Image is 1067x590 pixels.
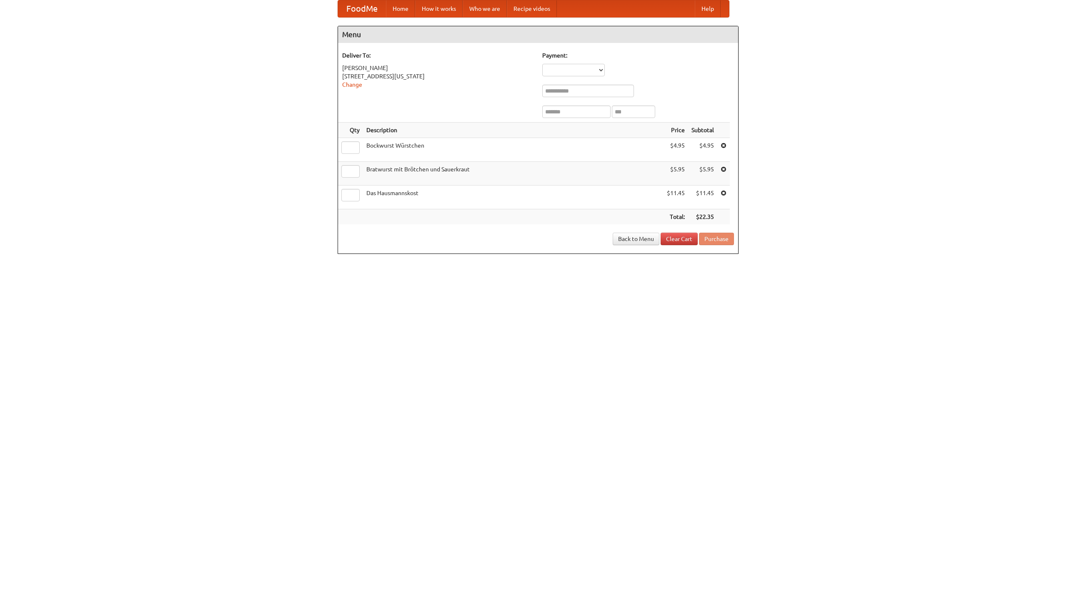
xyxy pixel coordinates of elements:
[415,0,463,17] a: How it works
[342,81,362,88] a: Change
[342,51,534,60] h5: Deliver To:
[338,0,386,17] a: FoodMe
[338,26,738,43] h4: Menu
[363,138,664,162] td: Bockwurst Würstchen
[342,72,534,80] div: [STREET_ADDRESS][US_STATE]
[688,209,717,225] th: $22.35
[342,64,534,72] div: [PERSON_NAME]
[664,138,688,162] td: $4.95
[542,51,734,60] h5: Payment:
[664,186,688,209] td: $11.45
[664,123,688,138] th: Price
[613,233,659,245] a: Back to Menu
[338,123,363,138] th: Qty
[363,162,664,186] td: Bratwurst mit Brötchen und Sauerkraut
[363,123,664,138] th: Description
[661,233,698,245] a: Clear Cart
[363,186,664,209] td: Das Hausmannskost
[688,162,717,186] td: $5.95
[688,138,717,162] td: $4.95
[688,123,717,138] th: Subtotal
[664,209,688,225] th: Total:
[463,0,507,17] a: Who we are
[688,186,717,209] td: $11.45
[695,0,721,17] a: Help
[699,233,734,245] button: Purchase
[507,0,557,17] a: Recipe videos
[664,162,688,186] td: $5.95
[386,0,415,17] a: Home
